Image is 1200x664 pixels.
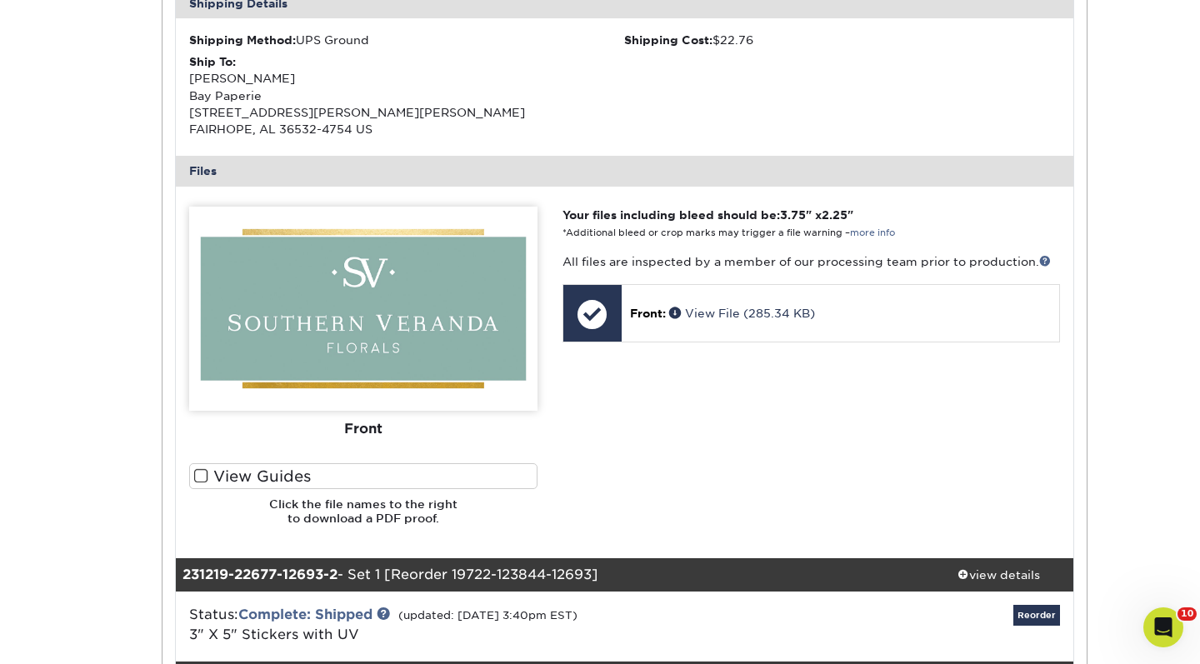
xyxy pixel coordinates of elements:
[189,53,625,138] div: [PERSON_NAME] Bay Paperie [STREET_ADDRESS][PERSON_NAME][PERSON_NAME] FAIRHOPE, AL 36532-4754 US
[1013,605,1060,626] a: Reorder
[189,410,537,447] div: Front
[238,607,372,622] a: Complete: Shipped
[189,32,625,48] div: UPS Ground
[669,307,815,320] a: View File (285.34 KB)
[822,208,847,222] span: 2.25
[189,463,537,489] label: View Guides
[189,33,296,47] strong: Shipping Method:
[562,253,1060,270] p: All files are inspected by a member of our processing team prior to production.
[780,208,806,222] span: 3.75
[398,609,577,622] small: (updated: [DATE] 3:40pm EST)
[182,567,337,582] strong: 231219-22677-12693-2
[562,227,895,238] small: *Additional bleed or crop marks may trigger a file warning –
[850,227,895,238] a: more info
[177,605,774,645] div: Status:
[630,307,666,320] span: Front:
[923,558,1073,592] a: view details
[923,567,1073,583] div: view details
[624,33,712,47] strong: Shipping Cost:
[176,156,1074,186] div: Files
[562,208,853,222] strong: Your files including bleed should be: " x "
[624,32,1060,48] div: $22.76
[189,497,537,538] h6: Click the file names to the right to download a PDF proof.
[1143,607,1183,647] iframe: Intercom live chat
[189,627,359,642] span: 3" X 5" Stickers with UV
[1177,607,1197,621] span: 10
[189,55,236,68] strong: Ship To:
[176,558,924,592] div: - Set 1 [Reorder 19722-123844-12693]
